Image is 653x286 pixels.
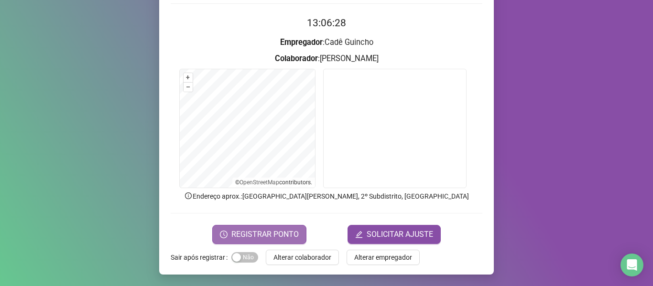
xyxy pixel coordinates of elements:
[212,225,306,244] button: REGISTRAR PONTO
[355,231,363,238] span: edit
[307,17,346,29] time: 13:06:28
[171,36,482,49] h3: : Cadê Guincho
[275,54,318,63] strong: Colaborador
[273,252,331,263] span: Alterar colaborador
[266,250,339,265] button: Alterar colaborador
[171,250,231,265] label: Sair após registrar
[171,53,482,65] h3: : [PERSON_NAME]
[235,179,312,186] li: © contributors.
[620,254,643,276] div: Open Intercom Messenger
[347,250,420,265] button: Alterar empregador
[280,38,323,47] strong: Empregador
[354,252,412,263] span: Alterar empregador
[239,179,279,186] a: OpenStreetMap
[184,191,193,200] span: info-circle
[348,225,441,244] button: editSOLICITAR AJUSTE
[367,229,433,240] span: SOLICITAR AJUSTE
[184,83,193,92] button: –
[171,191,482,201] p: Endereço aprox. : [GEOGRAPHIC_DATA][PERSON_NAME], 2º Subdistrito, [GEOGRAPHIC_DATA]
[231,229,299,240] span: REGISTRAR PONTO
[220,231,228,238] span: clock-circle
[184,73,193,82] button: +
